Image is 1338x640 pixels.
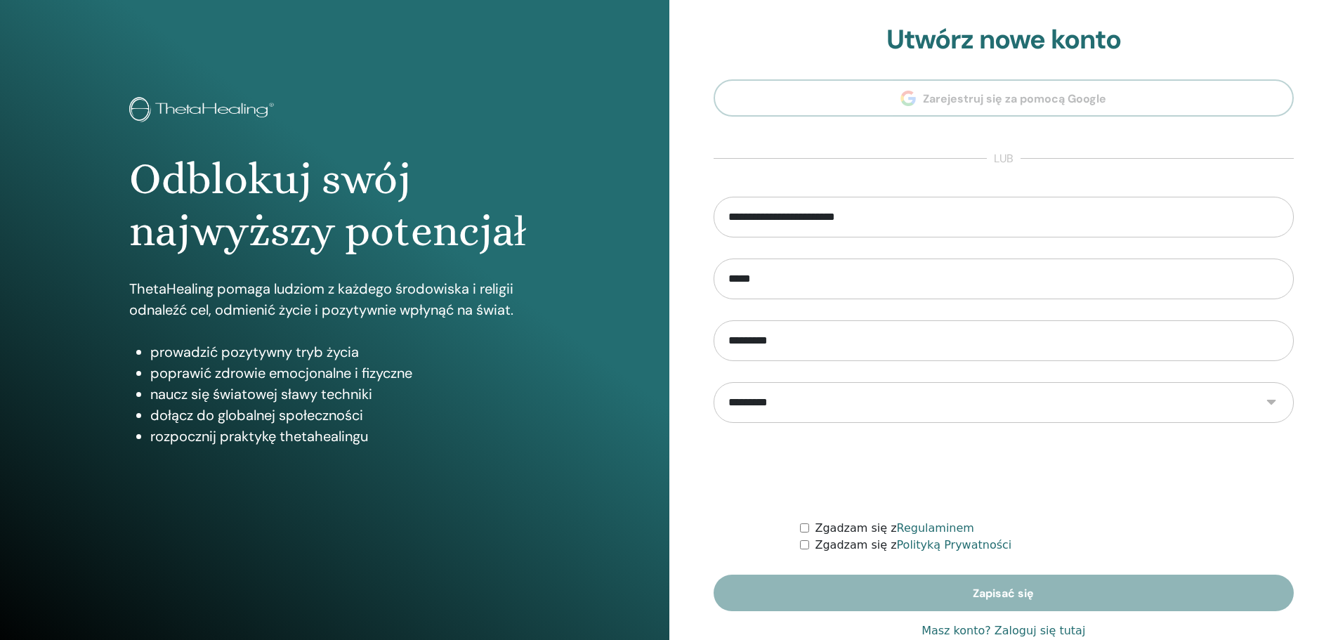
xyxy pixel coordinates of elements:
font: ThetaHealing pomaga ludziom z każdego środowiska i religii odnaleźć cel, odmienić życie i pozytyw... [129,280,513,319]
a: Polityką Prywatności [897,538,1012,551]
a: Regulaminem [897,521,974,535]
font: poprawić zdrowie emocjonalne i fizyczne [150,364,412,382]
iframe: reCAPTCHA [897,444,1110,499]
font: Zgadzam się z [815,521,896,535]
font: dołącz do globalnej społeczności [150,406,363,424]
font: Odblokuj swój najwyższy potencjał [129,154,526,256]
font: Zgadzam się z [815,538,896,551]
font: Masz konto? Zaloguj się tutaj [921,624,1085,637]
font: Lub [994,151,1014,166]
font: Utwórz nowe konto [886,22,1121,57]
font: rozpocznij praktykę thetahealingu [150,427,368,445]
font: naucz się światowej sławy techniki [150,385,372,403]
font: prowadzić pozytywny tryb życia [150,343,359,361]
a: Masz konto? Zaloguj się tutaj [921,622,1085,639]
